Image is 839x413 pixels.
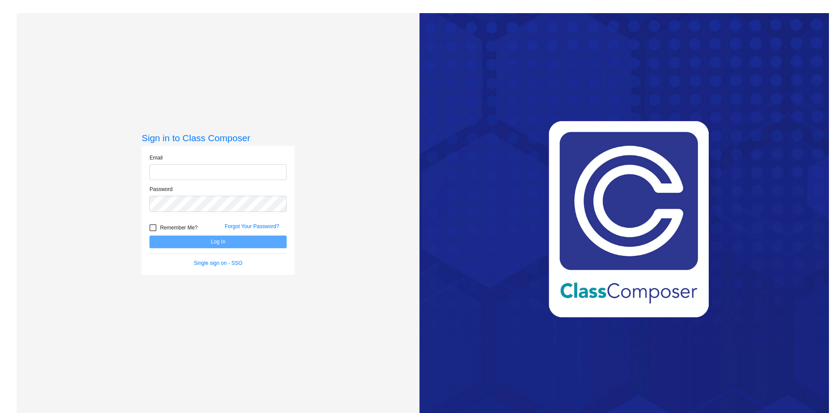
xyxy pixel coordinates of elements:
[142,132,295,143] h3: Sign in to Class Composer
[149,185,173,193] label: Password
[194,260,243,266] a: Single sign on - SSO
[225,223,279,229] a: Forgot Your Password?
[160,222,198,233] span: Remember Me?
[149,236,287,248] button: Log In
[149,154,163,162] label: Email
